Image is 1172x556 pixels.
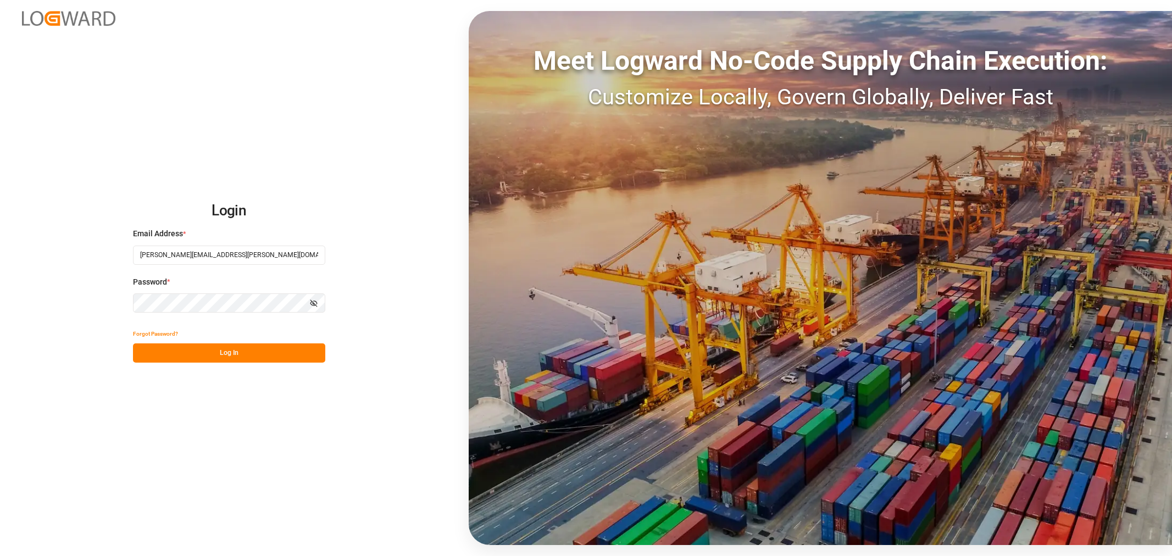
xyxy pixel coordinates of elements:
[133,246,325,265] input: Enter your email
[133,228,183,240] span: Email Address
[133,193,325,229] h2: Login
[133,343,325,363] button: Log In
[469,81,1172,114] div: Customize Locally, Govern Globally, Deliver Fast
[22,11,115,26] img: Logward_new_orange.png
[133,276,167,288] span: Password
[133,324,178,343] button: Forgot Password?
[469,41,1172,81] div: Meet Logward No-Code Supply Chain Execution:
